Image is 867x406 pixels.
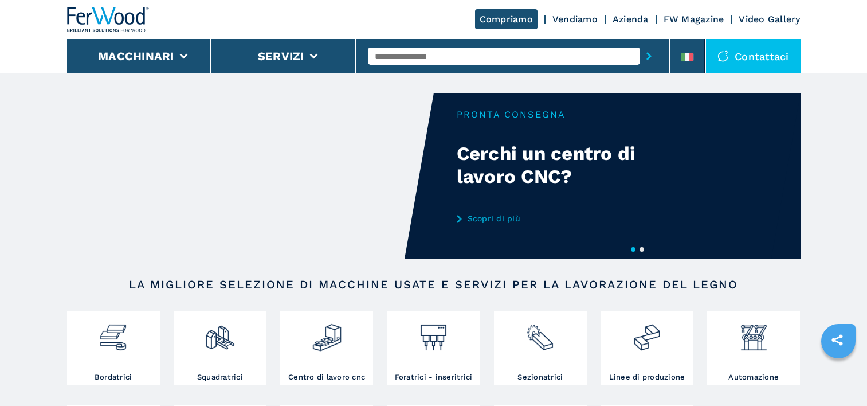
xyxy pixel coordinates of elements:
[395,372,473,382] h3: Foratrici - inseritrici
[494,311,587,385] a: Sezionatrici
[640,43,658,69] button: submit-button
[601,311,693,385] a: Linee di produzione
[818,354,858,397] iframe: Chat
[98,49,174,63] button: Macchinari
[707,311,800,385] a: Automazione
[739,314,769,353] img: automazione.png
[517,372,563,382] h3: Sezionatrici
[258,49,304,63] button: Servizi
[613,14,649,25] a: Azienda
[104,278,764,291] h2: LA MIGLIORE SELEZIONE DI MACCHINE USATE E SERVIZI PER LA LAVORAZIONE DEL LEGNO
[67,7,150,32] img: Ferwood
[174,311,266,385] a: Squadratrici
[525,314,555,353] img: sezionatrici_2.png
[631,314,662,353] img: linee_di_produzione_2.png
[664,14,724,25] a: FW Magazine
[631,247,635,252] button: 1
[475,9,538,29] a: Compriamo
[67,311,160,385] a: Bordatrici
[706,39,801,73] div: Contattaci
[98,314,128,353] img: bordatrici_1.png
[640,247,644,252] button: 2
[288,372,365,382] h3: Centro di lavoro cnc
[457,214,681,223] a: Scopri di più
[717,50,729,62] img: Contattaci
[823,326,852,354] a: sharethis
[609,372,685,382] h3: Linee di produzione
[552,14,598,25] a: Vendiamo
[739,14,800,25] a: Video Gallery
[205,314,235,353] img: squadratrici_2.png
[95,372,132,382] h3: Bordatrici
[728,372,779,382] h3: Automazione
[67,93,434,259] video: Your browser does not support the video tag.
[197,372,243,382] h3: Squadratrici
[312,314,342,353] img: centro_di_lavoro_cnc_2.png
[280,311,373,385] a: Centro di lavoro cnc
[387,311,480,385] a: Foratrici - inseritrici
[418,314,449,353] img: foratrici_inseritrici_2.png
